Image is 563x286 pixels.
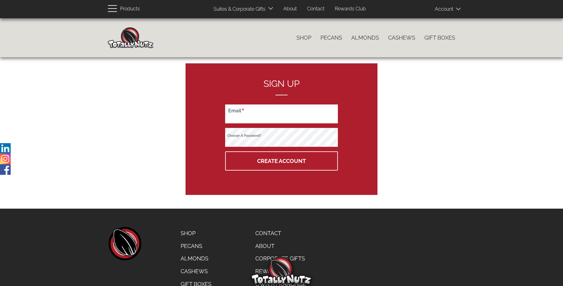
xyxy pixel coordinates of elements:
[120,5,140,13] span: Products
[292,31,316,44] a: Shop
[330,3,370,15] a: Rewards Club
[251,240,311,252] a: About
[176,252,216,265] a: Almonds
[108,27,154,48] img: Home
[176,240,216,252] a: Pecans
[251,265,311,278] a: Rewards
[420,31,460,44] a: Gift Boxes
[279,3,301,15] a: About
[225,151,338,171] button: Create Account
[384,31,420,44] a: Cashews
[347,31,384,44] a: Almonds
[225,104,338,123] input: Your email address. We won’t share this with anyone.
[225,79,338,95] h2: Sign up
[251,257,312,284] img: Totally Nutz Logo
[176,265,216,278] a: Cashews
[251,227,311,240] a: Contact
[176,227,216,240] a: Shop
[303,3,329,15] a: Contact
[209,3,267,15] a: Suites & Corporate Gifts
[316,31,347,44] a: Pecans
[251,252,311,265] a: Corporate Gifts
[108,227,141,260] a: home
